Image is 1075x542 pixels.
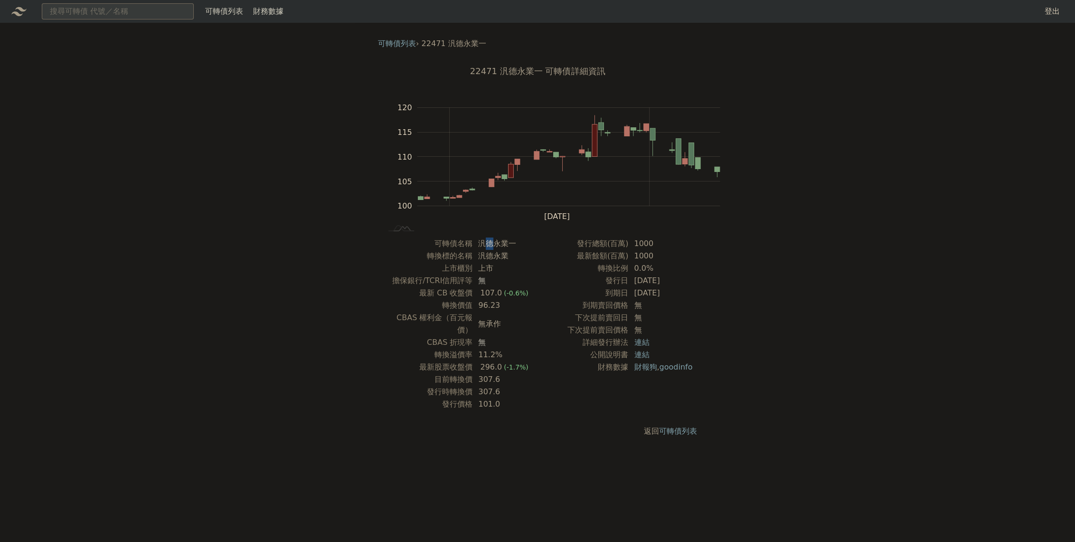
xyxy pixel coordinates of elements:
[472,299,537,312] td: 96.23
[472,238,537,250] td: 汎德永業一
[382,262,472,275] td: 上市櫃別
[382,287,472,299] td: 最新 CB 收盤價
[634,362,657,371] a: 財報狗
[628,299,693,312] td: 無
[472,386,537,398] td: 307.6
[504,289,528,297] span: (-0.6%)
[537,250,628,262] td: 最新餘額(百萬)
[370,65,705,78] h1: 22471 汎德永業一 可轉債詳細資訊
[382,250,472,262] td: 轉換標的名稱
[478,276,486,285] span: 無
[472,250,537,262] td: 汎德永業
[253,7,283,16] a: 財務數據
[628,287,693,299] td: [DATE]
[370,426,705,437] p: 返回
[382,312,472,336] td: CBAS 權利金（百元報價）
[472,349,537,361] td: 11.2%
[378,39,416,48] a: 可轉債列表
[537,287,628,299] td: 到期日
[659,427,697,436] a: 可轉債列表
[382,386,472,398] td: 發行時轉換價
[382,238,472,250] td: 可轉債名稱
[537,312,628,324] td: 下次提前賣回日
[628,312,693,324] td: 無
[634,350,649,359] a: 連結
[537,336,628,349] td: 詳細發行辦法
[537,238,628,250] td: 發行總額(百萬)
[628,250,693,262] td: 1000
[478,338,486,347] span: 無
[397,152,412,161] tspan: 110
[382,361,472,373] td: 最新股票收盤價
[537,275,628,287] td: 發行日
[537,349,628,361] td: 公開說明書
[537,324,628,336] td: 下次提前賣回價格
[397,103,412,112] tspan: 120
[422,38,486,49] li: 22471 汎德永業一
[205,7,243,16] a: 可轉債列表
[382,275,472,287] td: 擔保銀行/TCRI信用評等
[628,262,693,275] td: 0.0%
[382,336,472,349] td: CBAS 折現率
[382,398,472,410] td: 發行價格
[478,319,501,328] span: 無承作
[378,38,419,49] li: ›
[382,349,472,361] td: 轉換溢價率
[478,361,504,373] div: 296.0
[659,362,692,371] a: goodinfo
[628,361,693,373] td: ,
[628,324,693,336] td: 無
[472,373,537,386] td: 307.6
[1037,4,1067,19] a: 登出
[397,128,412,137] tspan: 115
[537,262,628,275] td: 轉換比例
[472,398,537,410] td: 101.0
[478,287,504,299] div: 107.0
[397,201,412,210] tspan: 100
[634,338,649,347] a: 連結
[537,361,628,373] td: 財務數據
[382,299,472,312] td: 轉換價值
[472,262,537,275] td: 上市
[42,3,194,19] input: 搜尋可轉債 代號／名稱
[537,299,628,312] td: 到期賣回價格
[628,238,693,250] td: 1000
[392,103,734,220] g: Chart
[397,177,412,186] tspan: 105
[504,363,528,371] span: (-1.7%)
[628,275,693,287] td: [DATE]
[544,211,570,220] tspan: [DATE]
[382,373,472,386] td: 目前轉換價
